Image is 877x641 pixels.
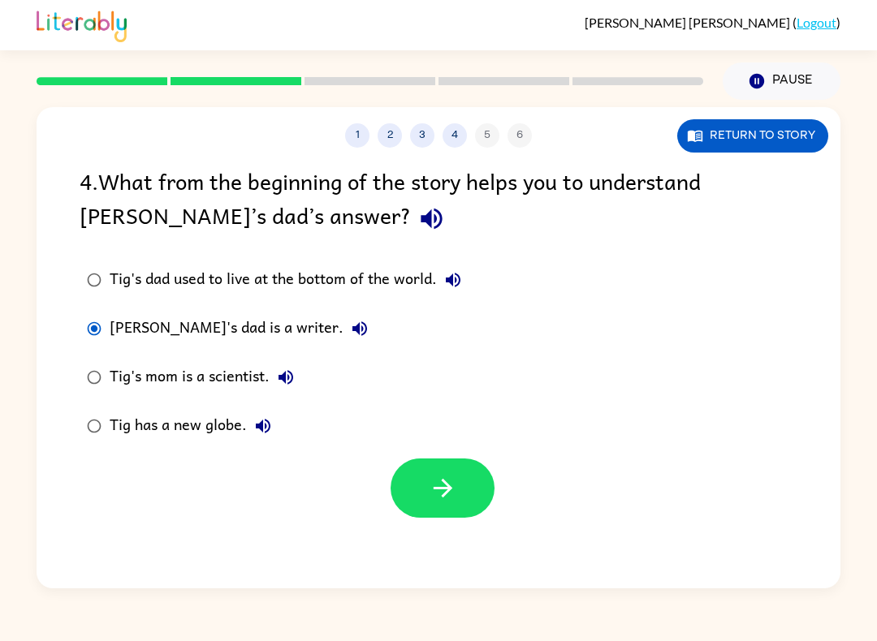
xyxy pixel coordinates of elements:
[677,119,828,153] button: Return to story
[80,164,797,239] div: 4 . What from the beginning of the story helps you to understand [PERSON_NAME]’s dad’s answer?
[37,6,127,42] img: Literably
[110,312,376,345] div: [PERSON_NAME]'s dad is a writer.
[345,123,369,148] button: 1
[270,361,302,394] button: Tig's mom is a scientist.
[343,312,376,345] button: [PERSON_NAME]'s dad is a writer.
[443,123,467,148] button: 4
[110,410,279,442] div: Tig has a new globe.
[797,15,836,30] a: Logout
[110,264,469,296] div: Tig's dad used to live at the bottom of the world.
[378,123,402,148] button: 2
[585,15,840,30] div: ( )
[585,15,793,30] span: [PERSON_NAME] [PERSON_NAME]
[410,123,434,148] button: 3
[247,410,279,442] button: Tig has a new globe.
[437,264,469,296] button: Tig's dad used to live at the bottom of the world.
[110,361,302,394] div: Tig's mom is a scientist.
[723,62,840,100] button: Pause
